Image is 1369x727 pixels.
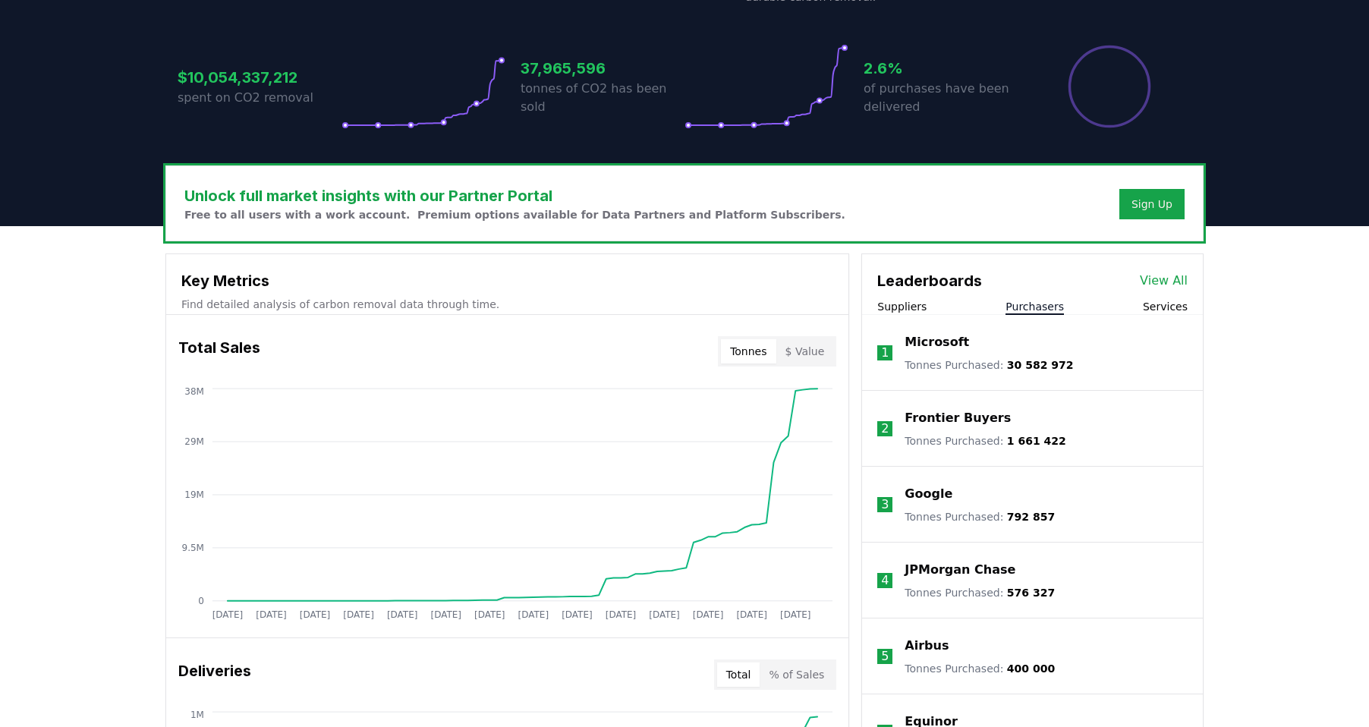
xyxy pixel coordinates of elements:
[178,659,251,690] h3: Deliveries
[693,609,724,620] tspan: [DATE]
[905,333,969,351] a: Microsoft
[721,339,776,363] button: Tonnes
[521,57,684,80] h3: 37,965,596
[881,420,889,438] p: 2
[864,57,1028,80] h3: 2.6%
[760,662,833,687] button: % of Sales
[1067,44,1152,129] div: Percentage of sales delivered
[184,207,845,222] p: Free to all users with a work account. Premium options available for Data Partners and Platform S...
[562,609,593,620] tspan: [DATE]
[780,609,811,620] tspan: [DATE]
[905,661,1055,676] p: Tonnes Purchased :
[864,80,1028,116] p: of purchases have been delivered
[905,637,949,655] a: Airbus
[905,485,952,503] a: Google
[184,184,845,207] h3: Unlock full market insights with our Partner Portal
[181,269,833,292] h3: Key Metrics
[181,297,833,312] p: Find detailed analysis of carbon removal data through time.
[1007,359,1074,371] span: 30 582 972
[1006,299,1064,314] button: Purchasers
[182,543,204,553] tspan: 9.5M
[190,710,204,720] tspan: 1M
[300,609,331,620] tspan: [DATE]
[343,609,374,620] tspan: [DATE]
[184,436,204,447] tspan: 29M
[1143,299,1188,314] button: Services
[198,596,204,606] tspan: 0
[1119,189,1185,219] button: Sign Up
[1007,511,1055,523] span: 792 857
[905,561,1015,579] a: JPMorgan Chase
[1007,587,1055,599] span: 576 327
[521,80,684,116] p: tonnes of CO2 has been sold
[518,609,549,620] tspan: [DATE]
[1131,197,1172,212] a: Sign Up
[212,609,244,620] tspan: [DATE]
[1140,272,1188,290] a: View All
[881,496,889,514] p: 3
[905,409,1011,427] a: Frontier Buyers
[387,609,418,620] tspan: [DATE]
[178,66,341,89] h3: $10,054,337,212
[905,433,1065,448] p: Tonnes Purchased :
[776,339,834,363] button: $ Value
[905,585,1055,600] p: Tonnes Purchased :
[184,386,204,397] tspan: 38M
[717,662,760,687] button: Total
[1007,662,1055,675] span: 400 000
[178,89,341,107] p: spent on CO2 removal
[184,489,204,500] tspan: 19M
[881,647,889,666] p: 5
[881,344,889,362] p: 1
[881,571,889,590] p: 4
[431,609,462,620] tspan: [DATE]
[877,269,982,292] h3: Leaderboards
[606,609,637,620] tspan: [DATE]
[905,357,1073,373] p: Tonnes Purchased :
[1007,435,1066,447] span: 1 661 422
[256,609,287,620] tspan: [DATE]
[737,609,768,620] tspan: [DATE]
[474,609,505,620] tspan: [DATE]
[877,299,927,314] button: Suppliers
[650,609,681,620] tspan: [DATE]
[178,336,260,367] h3: Total Sales
[905,509,1055,524] p: Tonnes Purchased :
